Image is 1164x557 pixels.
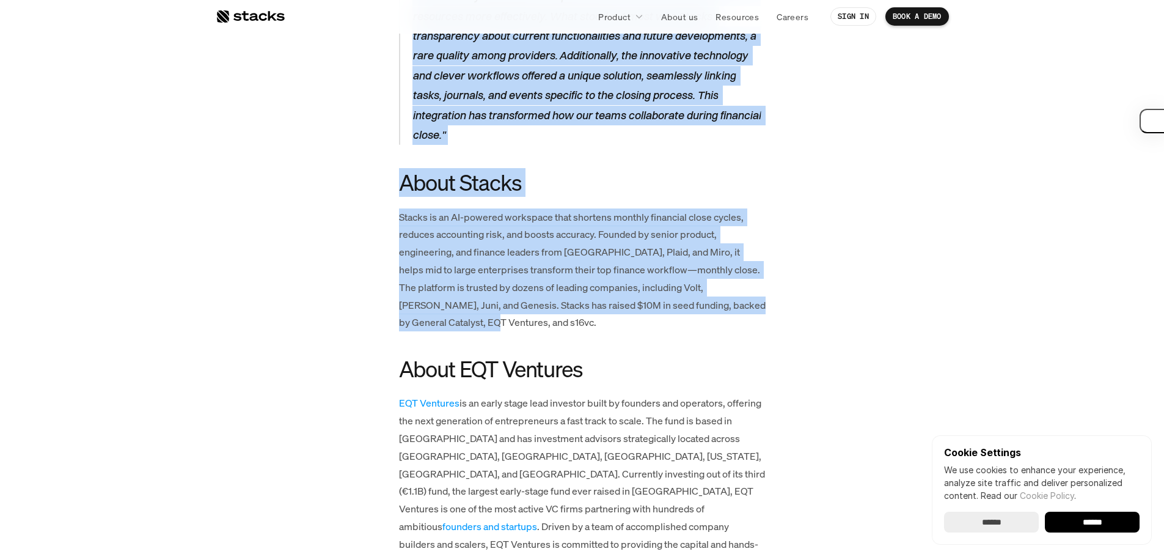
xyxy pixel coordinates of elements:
[893,12,942,21] p: BOOK A DEMO
[399,208,766,332] p: Stacks is an AI-powered workspace that shortens monthly financial close cycles, reduces accountin...
[769,6,816,28] a: Careers
[716,10,759,23] p: Resources
[598,10,631,23] p: Product
[1020,490,1074,501] a: Cookie Policy
[981,490,1076,501] span: Read our .
[399,169,766,196] h3: About Stacks
[399,396,459,410] a: EQT Ventures
[830,7,876,26] a: SIGN IN
[885,7,949,26] a: BOOK A DEMO
[944,448,1140,457] p: Cookie Settings
[944,463,1140,502] p: We use cookies to enhance your experience, analyze site traffic and deliver personalized content.
[144,233,198,242] a: Privacy Policy
[442,520,537,533] a: founders and startups
[777,10,808,23] p: Careers
[661,10,698,23] p: About us
[838,12,869,21] p: SIGN IN
[399,356,766,382] h3: About EQT Ventures
[654,6,705,28] a: About us
[708,6,766,28] a: Resources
